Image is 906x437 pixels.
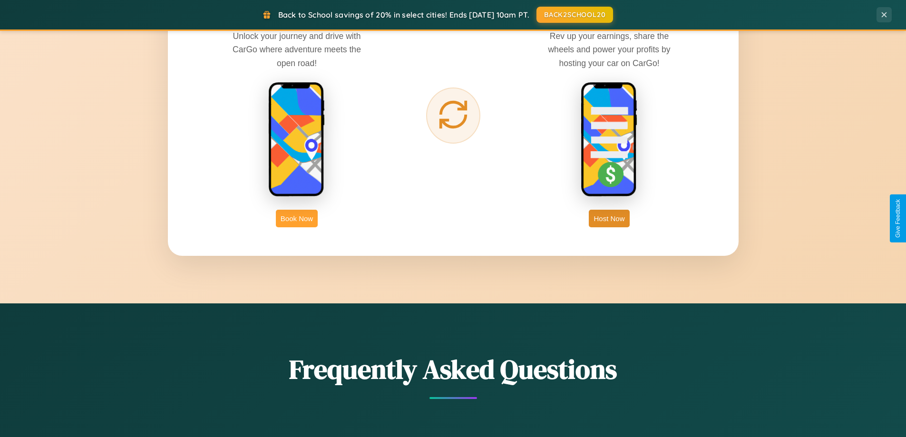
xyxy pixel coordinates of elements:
[895,199,901,238] div: Give Feedback
[268,82,325,198] img: rent phone
[278,10,529,19] span: Back to School savings of 20% in select cities! Ends [DATE] 10am PT.
[276,210,318,227] button: Book Now
[538,29,681,69] p: Rev up your earnings, share the wheels and power your profits by hosting your car on CarGo!
[581,82,638,198] img: host phone
[168,351,739,388] h2: Frequently Asked Questions
[536,7,613,23] button: BACK2SCHOOL20
[225,29,368,69] p: Unlock your journey and drive with CarGo where adventure meets the open road!
[589,210,629,227] button: Host Now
